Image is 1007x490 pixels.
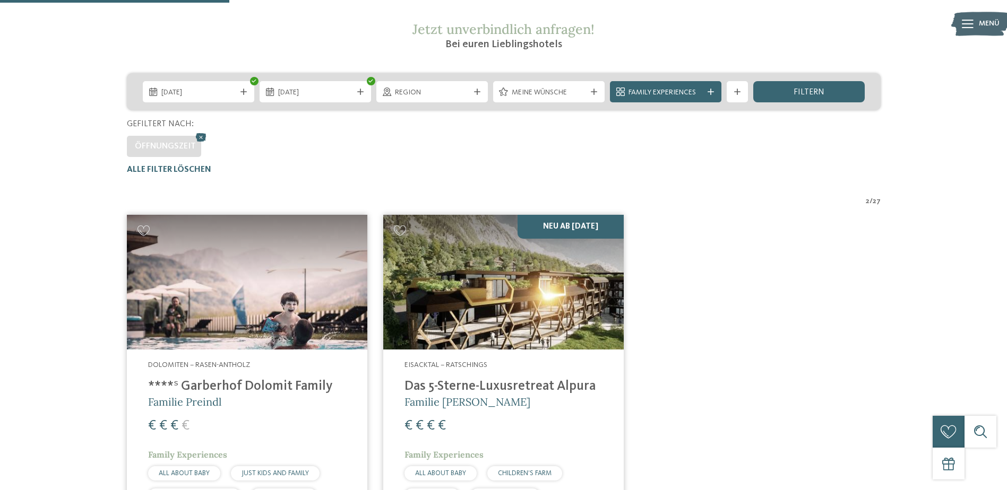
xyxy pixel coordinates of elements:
span: Alle Filter löschen [127,165,211,174]
span: / [870,196,873,207]
img: Familienhotels gesucht? Hier findet ihr die besten! [383,215,624,350]
span: ALL ABOUT BABY [415,470,466,477]
span: Jetzt unverbindlich anfragen! [412,21,595,38]
span: € [148,419,156,433]
h4: ****ˢ Garberhof Dolomit Family [148,379,346,395]
span: 27 [873,196,881,207]
span: Meine Wünsche [512,87,586,98]
span: Dolomiten – Rasen-Antholz [148,361,250,369]
span: Region [395,87,469,98]
span: 2 [866,196,870,207]
span: Öffnungszeit [135,142,196,151]
span: € [170,419,178,433]
span: € [404,419,412,433]
span: Family Experiences [148,449,227,460]
span: filtern [794,88,824,97]
span: JUST KIDS AND FAMILY [242,470,309,477]
span: Family Experiences [629,87,703,98]
span: Familie [PERSON_NAME] [404,395,530,408]
span: € [182,419,190,433]
span: Familie Preindl [148,395,221,408]
h4: Das 5-Sterne-Luxusretreat Alpura [404,379,603,395]
span: Bei euren Lieblingshotels [445,39,562,50]
span: ALL ABOUT BABY [159,470,210,477]
span: [DATE] [278,87,352,98]
span: [DATE] [161,87,236,98]
span: CHILDREN’S FARM [498,470,552,477]
span: Gefiltert nach: [127,120,194,128]
span: € [416,419,424,433]
span: Eisacktal – Ratschings [404,361,487,369]
span: € [159,419,167,433]
span: Family Experiences [404,449,484,460]
span: € [438,419,446,433]
img: Familienhotels gesucht? Hier findet ihr die besten! [127,215,367,350]
span: € [427,419,435,433]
